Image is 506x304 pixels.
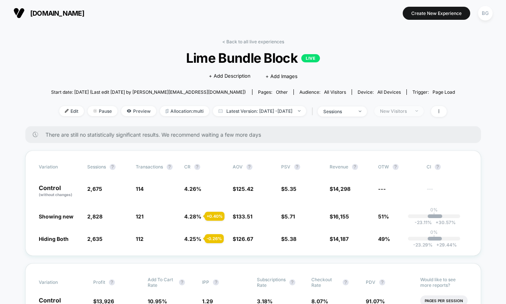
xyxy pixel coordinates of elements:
span: | [310,106,318,117]
span: 2,675 [87,186,102,192]
span: 14,298 [333,186,351,192]
span: + [436,220,439,225]
span: $ [281,213,295,220]
span: + Add Images [265,73,298,79]
span: $ [233,213,252,220]
button: ? [435,164,441,170]
span: 4.26 % [184,186,201,192]
div: - 0.26 % [205,234,224,243]
span: Edit [59,106,84,116]
button: ? [194,164,200,170]
span: Checkout Rate [311,277,339,288]
img: end [93,109,97,113]
span: Sessions [87,164,106,170]
span: Start date: [DATE] (Last edit [DATE] by [PERSON_NAME][EMAIL_ADDRESS][DOMAIN_NAME]) [51,89,246,95]
p: | [433,213,435,218]
button: Create New Experience [403,7,470,20]
span: AOV [233,164,243,170]
span: $ [281,186,296,192]
button: ? [213,279,219,285]
span: OTW [378,164,419,170]
span: Latest Version: [DATE] - [DATE] [213,106,306,116]
span: IPP [202,279,209,285]
span: Lime Bundle Block [71,50,435,66]
span: Allocation: multi [160,106,209,116]
button: ? [289,279,295,285]
p: 0% [430,207,438,213]
img: edit [65,109,69,113]
span: --- [427,187,468,198]
span: 30.57 % [432,220,456,225]
img: calendar [219,109,223,113]
span: 4.28 % [184,213,201,220]
span: Variation [39,164,80,170]
span: 2,635 [87,236,103,242]
span: all devices [377,89,401,95]
div: Audience: [299,89,346,95]
span: 2,828 [87,213,103,220]
span: 112 [136,236,144,242]
span: Page Load [433,89,455,95]
span: 114 [136,186,144,192]
button: ? [294,164,300,170]
img: rebalance [166,109,169,113]
button: ? [110,164,116,170]
button: ? [352,164,358,170]
div: Pages: [258,89,288,95]
span: There are still no statistically significant results. We recommend waiting a few more days [45,131,466,138]
span: CR [184,164,191,170]
span: 5.71 [285,213,295,220]
span: 125.42 [236,186,254,192]
button: ? [167,164,173,170]
span: -23.29 % [413,242,433,248]
span: other [276,89,288,95]
span: $ [330,213,349,220]
span: -23.11 % [415,220,432,225]
span: $ [281,236,296,242]
span: (without changes) [39,192,72,197]
span: Hiding Both [39,236,69,242]
span: 121 [136,213,144,220]
span: Add To Cart Rate [148,277,175,288]
span: --- [378,186,386,192]
span: Preview [121,106,156,116]
span: Profit [93,279,105,285]
span: Revenue [330,164,348,170]
span: 5.35 [285,186,296,192]
p: 0% [430,229,438,235]
span: 133.51 [236,213,252,220]
span: Subscriptions Rate [257,277,286,288]
span: CI [427,164,468,170]
img: end [298,110,301,112]
div: New Visitors [380,108,410,114]
span: 49% [378,236,390,242]
span: Device: [352,89,406,95]
button: ? [246,164,252,170]
span: + [436,242,439,248]
span: Variation [39,277,80,288]
span: PSV [281,164,290,170]
span: $ [233,186,254,192]
a: < Back to all live experiences [222,39,284,44]
span: 126.67 [236,236,253,242]
div: + 0.40 % [205,212,224,221]
button: ? [379,279,385,285]
span: 16,155 [333,213,349,220]
button: BG [476,6,495,21]
span: 5.38 [285,236,296,242]
span: 14,187 [333,236,349,242]
button: ? [393,164,399,170]
button: [DOMAIN_NAME] [11,7,87,19]
img: Visually logo [13,7,25,19]
div: BG [478,6,493,21]
span: 29.44 % [433,242,457,248]
img: end [359,111,361,112]
span: All Visitors [324,89,346,95]
span: Showing new [39,213,73,220]
p: Control [39,185,80,198]
p: LIVE [301,54,320,62]
span: 4.25 % [184,236,201,242]
img: end [415,110,418,112]
span: Transactions [136,164,163,170]
span: Pause [88,106,117,116]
